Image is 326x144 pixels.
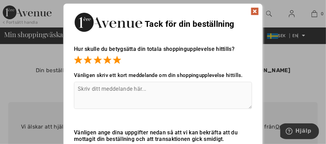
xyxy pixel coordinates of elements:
[15,5,31,11] font: Hjälp
[145,19,234,29] font: Tack för din beställning
[74,46,235,52] font: Hur skulle du betygsätta din totala shoppingupplevelse hittills?
[74,72,243,78] font: Vänligen skriv ett kort meddelande om din shoppingupplevelse hittills.
[251,7,259,15] img: x
[74,129,238,142] font: Vänligen ange dina uppgifter nedan så att vi kan bekräfta att du mottagit din beställning och att...
[74,11,143,34] img: Tack för din beställning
